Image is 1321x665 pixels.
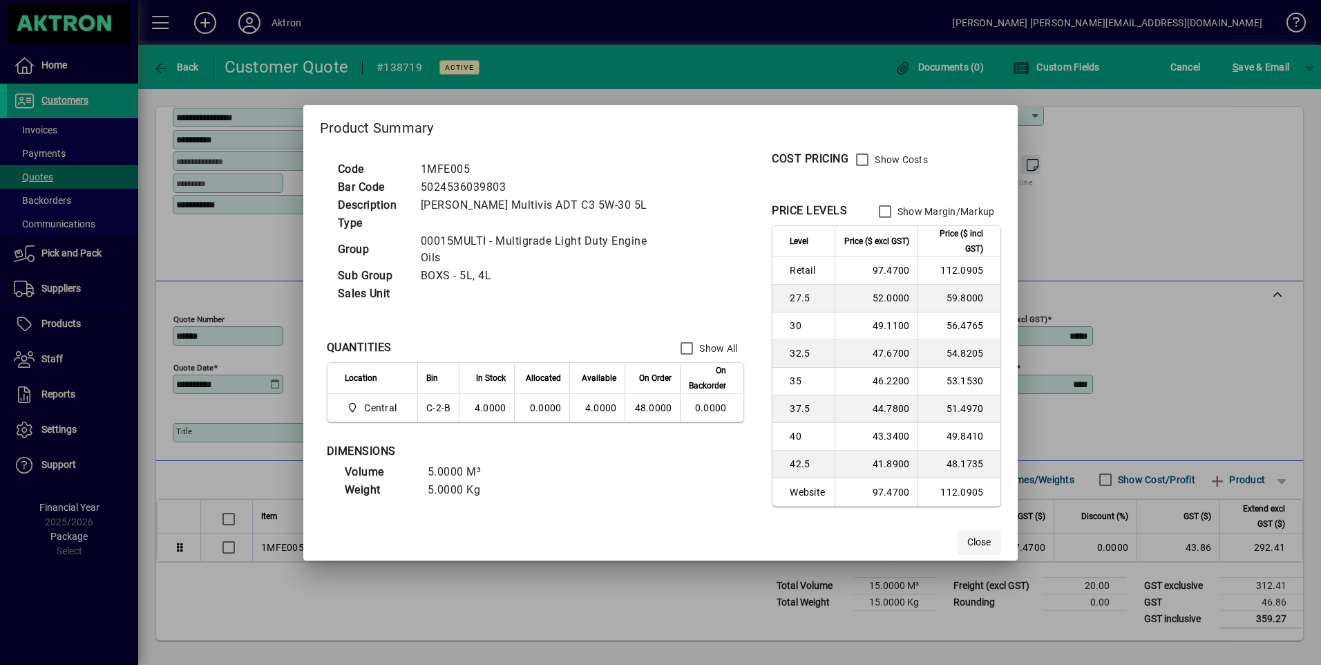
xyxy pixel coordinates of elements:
[569,394,625,422] td: 4.0000
[790,346,826,360] span: 32.5
[918,257,1000,285] td: 112.0905
[790,402,826,415] span: 37.5
[582,371,616,386] span: Available
[414,232,665,267] td: 00015MULTI - Multigrade Light Duty Engine Oils
[926,226,983,256] span: Price ($ incl GST)
[872,153,928,167] label: Show Costs
[918,312,1000,340] td: 56.4765
[426,371,438,386] span: Bin
[790,291,826,305] span: 27.5
[421,463,504,481] td: 5.0000 M³
[514,394,569,422] td: 0.0000
[772,203,847,219] div: PRICE LEVELS
[918,395,1000,423] td: 51.4970
[696,341,737,355] label: Show All
[790,263,826,277] span: Retail
[680,394,743,422] td: 0.0000
[835,478,918,506] td: 97.4700
[421,481,504,499] td: 5.0000 Kg
[331,214,414,232] td: Type
[835,340,918,368] td: 47.6700
[526,371,561,386] span: Allocated
[835,312,918,340] td: 49.1100
[364,401,397,415] span: Central
[967,535,991,550] span: Close
[918,478,1000,506] td: 112.0905
[835,395,918,423] td: 44.7800
[331,285,414,303] td: Sales Unit
[918,423,1000,451] td: 49.8410
[414,178,665,196] td: 5024536039803
[790,485,826,499] span: Website
[772,151,848,167] div: COST PRICING
[835,368,918,395] td: 46.2200
[303,105,1018,145] h2: Product Summary
[835,257,918,285] td: 97.4700
[918,340,1000,368] td: 54.8205
[835,423,918,451] td: 43.3400
[338,463,421,481] td: Volume
[689,363,726,393] span: On Backorder
[639,371,672,386] span: On Order
[835,285,918,312] td: 52.0000
[790,429,826,443] span: 40
[331,160,414,178] td: Code
[331,178,414,196] td: Bar Code
[476,371,506,386] span: In Stock
[635,402,672,413] span: 48.0000
[790,234,808,249] span: Level
[895,205,995,218] label: Show Margin/Markup
[345,400,402,416] span: Central
[327,443,672,460] div: DIMENSIONS
[835,451,918,478] td: 41.8900
[918,368,1000,395] td: 53.1530
[414,267,665,285] td: BOXS - 5L, 4L
[790,319,826,332] span: 30
[957,530,1001,555] button: Close
[790,374,826,388] span: 35
[338,481,421,499] td: Weight
[918,285,1000,312] td: 59.8000
[327,339,392,356] div: QUANTITIES
[844,234,909,249] span: Price ($ excl GST)
[417,394,459,422] td: C-2-B
[331,267,414,285] td: Sub Group
[414,160,665,178] td: 1MFE005
[331,232,414,267] td: Group
[790,457,826,471] span: 42.5
[331,196,414,214] td: Description
[918,451,1000,478] td: 48.1735
[414,196,665,214] td: [PERSON_NAME] Multivis ADT C3 5W-30 5L
[459,394,514,422] td: 4.0000
[345,371,377,386] span: Location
